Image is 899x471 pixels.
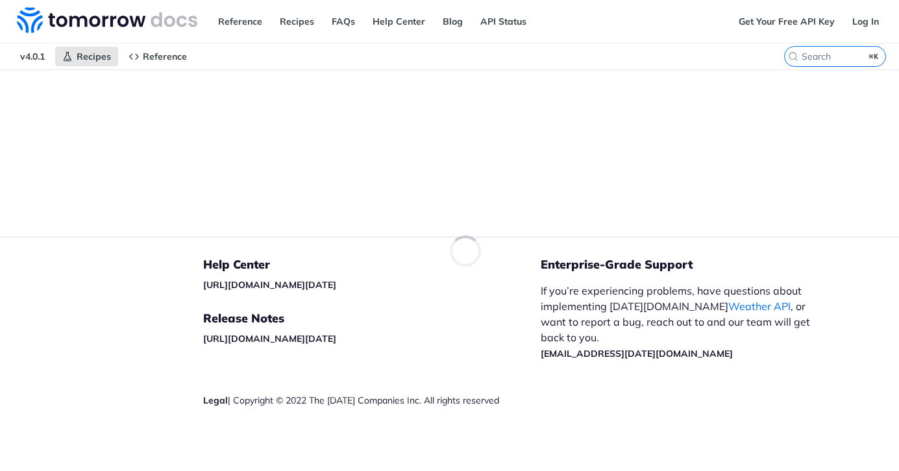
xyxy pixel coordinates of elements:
[541,283,824,361] p: If you’re experiencing problems, have questions about implementing [DATE][DOMAIN_NAME] , or want ...
[203,394,541,407] div: | Copyright © 2022 The [DATE] Companies Inc. All rights reserved
[365,12,432,31] a: Help Center
[732,12,842,31] a: Get Your Free API Key
[436,12,470,31] a: Blog
[325,12,362,31] a: FAQs
[541,348,733,359] a: [EMAIL_ADDRESS][DATE][DOMAIN_NAME]
[273,12,321,31] a: Recipes
[845,12,886,31] a: Log In
[203,311,541,326] h5: Release Notes
[203,394,228,406] a: Legal
[211,12,269,31] a: Reference
[473,12,534,31] a: API Status
[541,257,844,272] h5: Enterprise-Grade Support
[203,333,336,344] a: [URL][DOMAIN_NAME][DATE]
[17,7,197,33] img: Tomorrow.io Weather API Docs
[77,51,111,62] span: Recipes
[728,300,791,313] a: Weather API
[13,47,52,66] span: v4.0.1
[866,50,882,63] kbd: ⌘K
[55,47,118,66] a: Recipes
[121,47,194,66] a: Reference
[143,51,187,62] span: Reference
[788,51,798,62] svg: Search
[203,279,336,291] a: [URL][DOMAIN_NAME][DATE]
[203,257,541,272] h5: Help Center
